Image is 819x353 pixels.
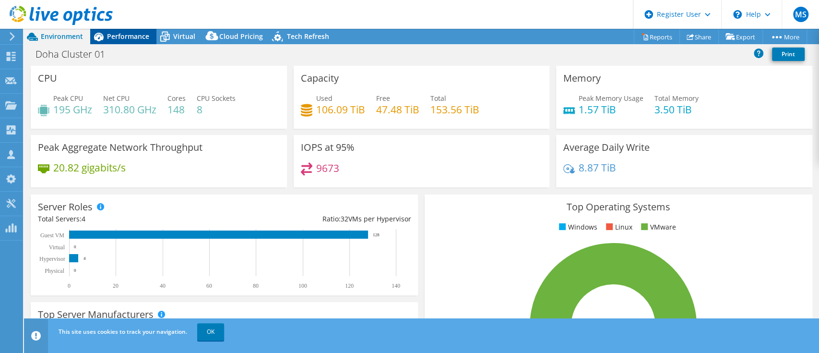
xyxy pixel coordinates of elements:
[38,309,154,320] h3: Top Server Manufacturers
[557,222,597,232] li: Windows
[639,222,676,232] li: VMware
[376,104,419,115] h4: 47.48 TiB
[107,32,149,41] span: Performance
[197,104,236,115] h4: 8
[772,48,805,61] a: Print
[563,142,650,153] h3: Average Daily Write
[206,282,212,289] text: 60
[253,282,259,289] text: 80
[793,7,808,22] span: MS
[103,94,130,103] span: Net CPU
[298,282,307,289] text: 100
[316,163,339,173] h4: 9673
[376,94,390,103] span: Free
[103,104,156,115] h4: 310.80 GHz
[634,29,680,44] a: Reports
[74,244,76,249] text: 0
[38,202,93,212] h3: Server Roles
[579,162,616,173] h4: 8.87 TiB
[733,10,742,19] svg: \n
[167,94,186,103] span: Cores
[83,256,86,261] text: 4
[345,282,354,289] text: 120
[679,29,719,44] a: Share
[432,202,805,212] h3: Top Operating Systems
[430,94,446,103] span: Total
[68,282,71,289] text: 0
[45,268,64,274] text: Physical
[430,104,479,115] h4: 153.56 TiB
[654,104,699,115] h4: 3.50 TiB
[74,268,76,273] text: 0
[316,104,365,115] h4: 106.09 TiB
[219,32,263,41] span: Cloud Pricing
[38,73,57,84] h3: CPU
[579,94,643,103] span: Peak Memory Usage
[718,29,763,44] a: Export
[762,29,807,44] a: More
[39,256,65,262] text: Hypervisor
[38,214,225,224] div: Total Servers:
[340,214,348,223] span: 32
[197,94,236,103] span: CPU Sockets
[392,282,400,289] text: 140
[40,232,64,239] text: Guest VM
[53,104,92,115] h4: 195 GHz
[604,222,632,232] li: Linux
[301,142,355,153] h3: IOPS at 95%
[579,104,643,115] h4: 1.57 TiB
[654,94,699,103] span: Total Memory
[49,244,65,251] text: Virtual
[82,214,85,223] span: 4
[225,214,411,224] div: Ratio: VMs per Hypervisor
[287,32,329,41] span: Tech Refresh
[197,323,224,341] a: OK
[59,328,187,336] span: This site uses cookies to track your navigation.
[31,49,120,60] h1: Doha Cluster 01
[38,142,202,153] h3: Peak Aggregate Network Throughput
[563,73,601,84] h3: Memory
[167,104,186,115] h4: 148
[160,282,166,289] text: 40
[53,162,126,173] h4: 20.82 gigabits/s
[173,32,195,41] span: Virtual
[301,73,339,84] h3: Capacity
[113,282,119,289] text: 20
[53,94,83,103] span: Peak CPU
[373,232,380,237] text: 128
[316,94,332,103] span: Used
[41,32,83,41] span: Environment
